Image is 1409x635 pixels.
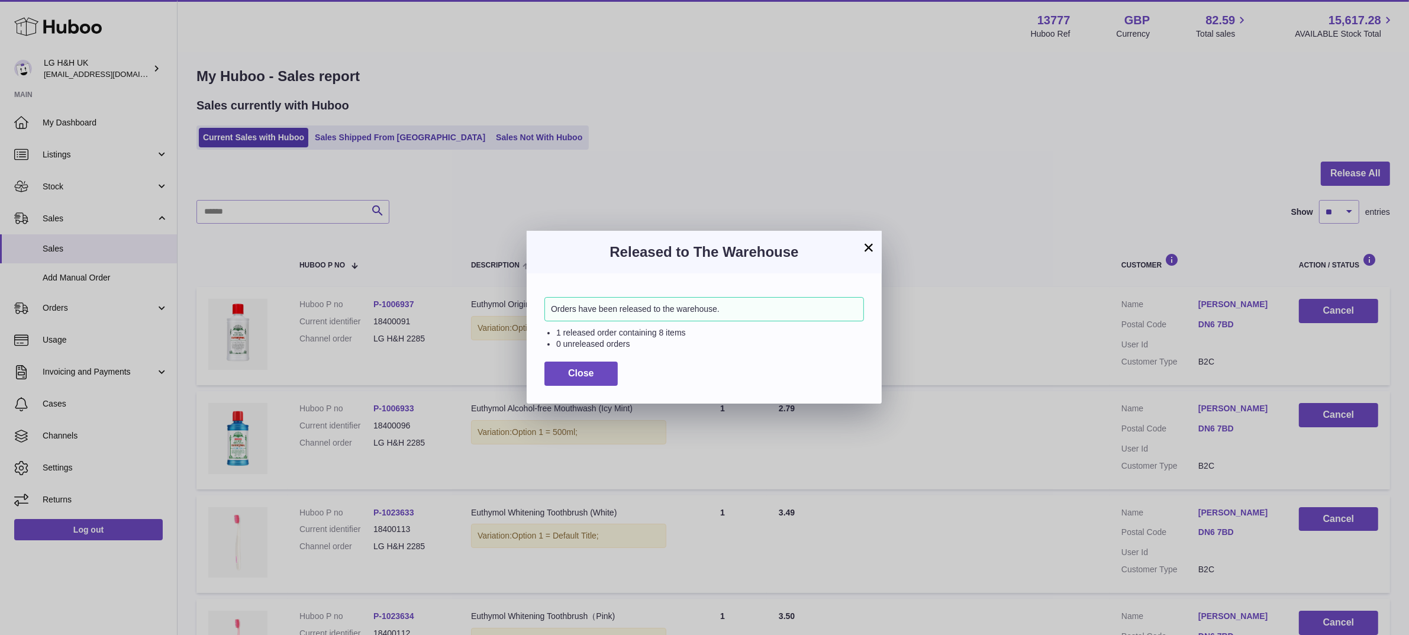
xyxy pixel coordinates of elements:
li: 1 released order containing 8 items [556,327,864,339]
span: Close [568,368,594,378]
li: 0 unreleased orders [556,339,864,350]
button: × [862,240,876,254]
button: Close [544,362,618,386]
div: Orders have been released to the warehouse. [544,297,864,321]
h3: Released to The Warehouse [544,243,864,262]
